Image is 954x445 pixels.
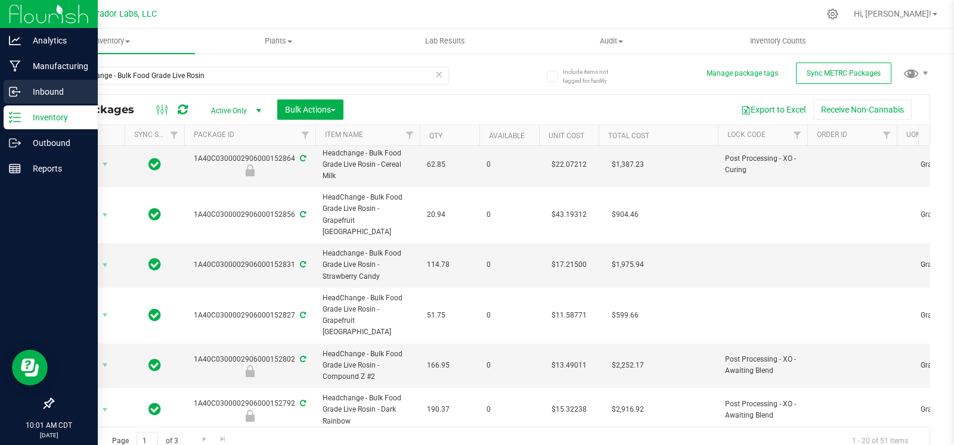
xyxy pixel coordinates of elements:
[182,164,317,176] div: Post Processing - XO - Curing
[21,59,92,73] p: Manufacturing
[427,209,472,220] span: 20.94
[487,360,532,371] span: 0
[165,125,184,145] a: Filter
[539,344,599,388] td: $13.49011
[427,404,472,415] span: 190.37
[9,35,21,46] inline-svg: Analytics
[788,125,807,145] a: Filter
[549,132,584,140] a: Unit Cost
[98,257,113,273] span: select
[539,143,599,188] td: $22.07212
[62,103,146,116] span: All Packages
[98,156,113,173] span: select
[29,29,195,54] a: Inventory
[854,9,931,18] span: Hi, [PERSON_NAME]!
[813,99,912,120] button: Receive Non-Cannabis
[148,156,161,173] span: In Sync
[195,29,361,54] a: Plants
[5,420,92,431] p: 10:01 AM CDT
[182,398,317,421] div: 1A40C0300002906000152792
[182,153,317,176] div: 1A40C0300002906000152864
[606,156,650,173] span: $1,387.23
[298,355,306,363] span: Sync from Compliance System
[323,393,413,427] span: Headchange - Bulk Food Grade Live Rosin - Dark Rainbow
[9,60,21,72] inline-svg: Manufacturing
[182,410,317,422] div: Post Processing - XO - Awaiting Blend
[196,36,361,46] span: Plants
[606,401,650,418] span: $2,916.92
[906,130,922,139] a: UOM
[148,357,161,374] span: In Sync
[86,9,157,19] span: Curador Labs, LLC
[298,154,306,163] span: Sync from Compliance System
[98,307,113,323] span: select
[606,357,650,374] span: $2,252.17
[182,354,317,377] div: 1A40C0300002906000152802
[52,67,449,85] input: Search Package ID, Item Name, SKU, Lot or Part Number...
[298,210,306,219] span: Sync from Compliance System
[323,192,413,238] span: HeadChange - Bulk Food Grade Live Rosin - Grapefruit [GEOGRAPHIC_DATA]
[427,259,472,270] span: 114.78
[606,307,645,324] span: $599.66
[606,206,645,223] span: $904.46
[21,33,92,48] p: Analytics
[98,357,113,374] span: select
[325,130,363,139] a: Item Name
[9,137,21,149] inline-svg: Outbound
[323,148,413,182] span: Headchange - Bulk Food Grade Live Rosin - Cereal Milk
[182,209,317,220] div: 1A40C0300002906000152856
[725,153,800,176] span: Post Processing - XO - Curing
[323,292,413,338] span: HeadChange - Bulk Food Grade Live Rosin - Grapefruit [GEOGRAPHIC_DATA]
[409,36,481,46] span: Lab Results
[796,63,891,84] button: Sync METRC Packages
[529,36,694,46] span: Audit
[725,354,800,376] span: Post Processing - XO - Awaiting Blend
[182,310,317,321] div: 1A40C0300002906000152827
[194,130,234,139] a: Package ID
[487,404,532,415] span: 0
[725,399,800,421] span: Post Processing - XO - Awaiting Blend
[148,307,161,323] span: In Sync
[9,111,21,123] inline-svg: Inventory
[489,132,525,140] a: Available
[539,388,599,432] td: $15.32238
[563,67,622,85] span: Include items not tagged for facility
[148,206,161,223] span: In Sync
[877,125,897,145] a: Filter
[21,110,92,125] p: Inventory
[148,256,161,273] span: In Sync
[148,401,161,418] span: In Sync
[134,130,180,139] a: Sync Status
[21,136,92,150] p: Outbound
[707,69,778,79] button: Manage package tags
[817,130,847,139] a: Order Id
[29,36,195,46] span: Inventory
[296,125,315,145] a: Filter
[98,207,113,223] span: select
[21,161,92,176] p: Reports
[528,29,695,54] a: Audit
[807,69,881,77] span: Sync METRC Packages
[487,259,532,270] span: 0
[298,260,306,269] span: Sync from Compliance System
[323,248,413,282] span: Headchange - Bulk Food Grade Live Rosin - Strawberry Candy
[362,29,528,54] a: Lab Results
[695,29,861,54] a: Inventory Counts
[5,431,92,440] p: [DATE]
[285,105,336,114] span: Bulk Actions
[487,310,532,321] span: 0
[487,159,532,170] span: 0
[298,311,306,319] span: Sync from Compliance System
[427,310,472,321] span: 51.75
[734,36,822,46] span: Inventory Counts
[539,243,599,288] td: $17.21500
[182,259,317,270] div: 1A40C0300002906000152831
[400,125,420,145] a: Filter
[539,187,599,243] td: $43.19312
[9,86,21,98] inline-svg: Inbound
[9,163,21,175] inline-svg: Reports
[323,348,413,383] span: HeadChange - Bulk Food Grade Live Rosin - Compound Z #2
[733,99,813,120] button: Export to Excel
[608,132,649,140] a: Total Cost
[277,99,343,120] button: Bulk Actions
